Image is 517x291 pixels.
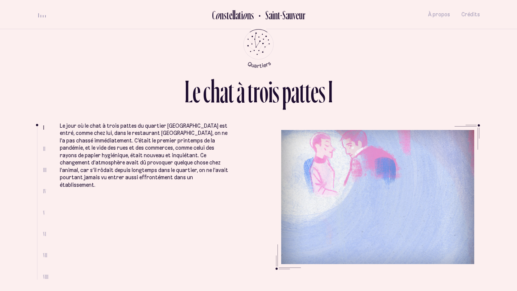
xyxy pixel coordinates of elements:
[212,9,215,21] div: C
[319,76,325,107] div: s
[241,9,243,21] div: i
[229,9,232,21] div: e
[239,9,241,21] div: t
[237,29,281,68] button: Retour au menu principal
[43,252,47,258] span: VII
[37,11,47,19] button: volume audio
[235,9,239,21] div: a
[43,210,45,216] span: V
[282,76,291,107] div: p
[461,11,480,18] span: Crédits
[193,76,201,107] div: e
[43,231,46,237] span: VI
[234,9,235,21] div: l
[253,76,260,107] div: r
[220,9,224,21] div: n
[237,76,245,107] div: à
[268,76,273,107] div: i
[43,124,44,131] span: I
[227,9,229,21] div: t
[43,274,48,280] span: VIII
[228,76,234,107] div: t
[428,11,450,18] span: À propos
[260,9,305,21] h2: Saint-Sauveur
[43,167,47,173] span: III
[215,9,220,21] div: o
[220,76,228,107] div: a
[251,9,254,21] div: s
[273,76,279,107] div: s
[461,6,480,23] button: Crédits
[243,9,247,21] div: o
[232,9,234,21] div: l
[247,9,251,21] div: n
[428,6,450,23] button: À propos
[224,9,227,21] div: s
[210,76,220,107] div: h
[43,145,45,152] span: II
[185,76,193,107] div: L
[254,8,305,21] button: Retour au Quartier
[291,76,299,107] div: a
[260,76,268,107] div: o
[60,122,228,189] p: Le jour où le chat à trois pattes du quartier [GEOGRAPHIC_DATA] est entré, comme chez lui, dans l...
[311,76,319,107] div: e
[299,76,305,107] div: t
[43,188,46,194] span: IV
[248,76,253,107] div: t
[328,76,333,107] div: I
[305,76,311,107] div: t
[203,76,210,107] div: c
[246,59,272,69] tspan: Quartiers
